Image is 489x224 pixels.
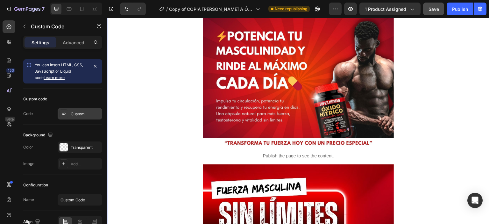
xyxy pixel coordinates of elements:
div: Undo/Redo [120,3,146,15]
div: Configuration [23,182,48,188]
div: Background [23,131,54,140]
div: Add... [71,161,101,167]
iframe: Design area [107,18,489,224]
div: Custom code [23,96,47,102]
div: Code [23,111,33,117]
p: Publish the page to see the content. [96,135,287,141]
div: Publish [452,6,468,12]
span: You can insert HTML, CSS, JavaScript or Liquid code [35,62,83,80]
button: Publish [447,3,473,15]
span: Need republishing [275,6,307,12]
div: Transparent [71,145,101,150]
button: Save [423,3,444,15]
span: 1 product assigned [365,6,406,12]
p: Settings [32,39,49,46]
button: 7 [3,3,47,15]
div: Custom [71,111,101,117]
button: 1 product assigned [359,3,421,15]
span: / [166,6,168,12]
span: Save [429,6,439,12]
div: Name [23,197,34,203]
div: 450 [6,68,15,73]
div: Color [23,144,33,150]
div: Open Intercom Messenger [467,193,483,208]
div: Beta [5,117,15,122]
p: Advanced [63,39,84,46]
div: Image [23,161,34,167]
p: 7 [42,5,45,13]
a: Learn more [44,75,65,80]
span: Copy of COPIA [PERSON_NAME] A Óxido Nítrico – Cápsulas de Óxido Nítrico con Huanarpo para Energía... [169,6,253,12]
p: Custom Code [31,23,85,30]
